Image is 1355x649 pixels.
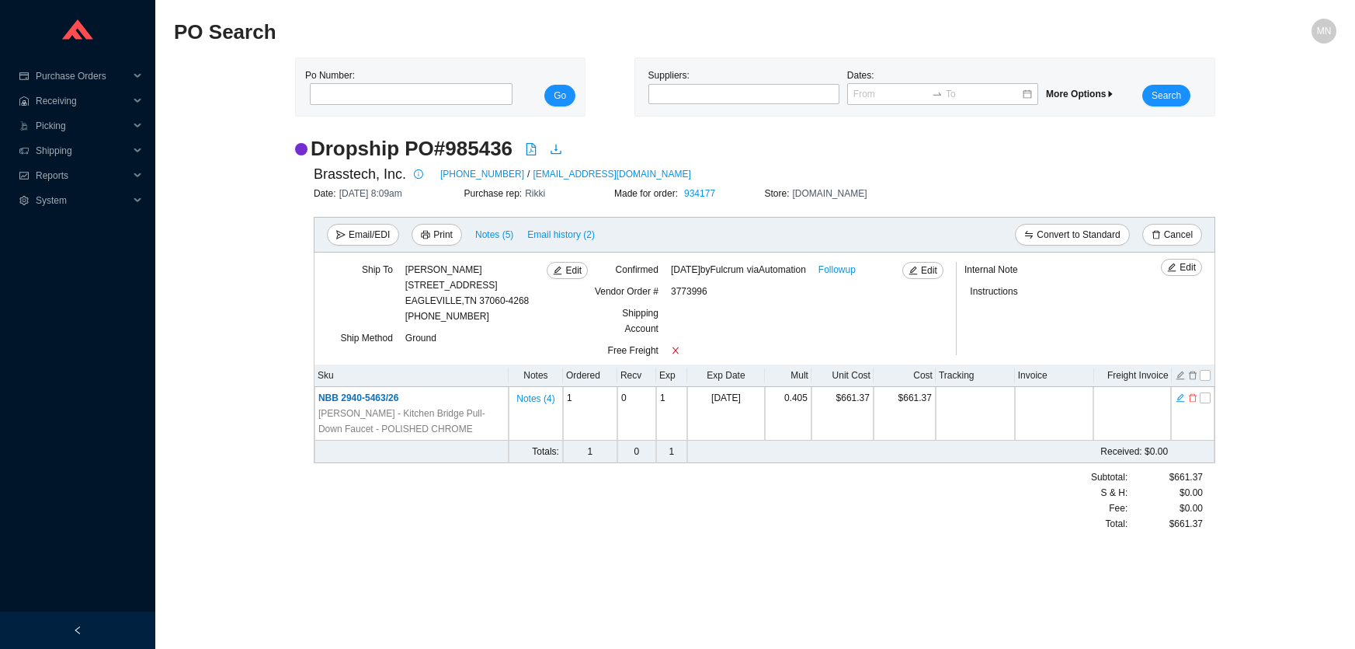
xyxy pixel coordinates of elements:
[550,143,562,159] a: download
[1109,501,1127,516] span: Fee :
[1101,485,1128,501] span: S & H:
[617,441,656,463] td: 0
[311,135,512,162] h2: Dropship PO # 985436
[687,387,765,441] td: [DATE]
[1176,393,1185,403] span: edit
[525,143,537,159] a: file-pdf
[684,188,715,199] a: 934177
[525,188,545,199] span: Rikki
[687,365,765,387] th: Exp Date
[410,169,427,179] span: info-circle
[1164,227,1193,243] span: Cancel
[1187,391,1198,402] button: delete
[554,88,566,103] span: Go
[617,365,656,387] th: Recv
[671,284,919,305] div: 3773996
[946,86,1021,102] input: To
[1175,368,1186,379] button: edit
[671,262,806,277] span: [DATE] by Fulcrum
[36,163,129,188] span: Reports
[932,89,943,99] span: swap-right
[656,387,687,441] td: 1
[527,166,530,182] span: /
[874,365,936,387] th: Cost
[1161,259,1202,276] button: editEdit
[526,224,596,246] button: Email history (2)
[932,89,943,99] span: to
[464,188,525,199] span: Purchase rep:
[1037,227,1120,243] span: Convert to Standard
[1106,516,1128,532] span: Total:
[1127,516,1203,532] div: $661.37
[921,263,937,278] span: Edit
[818,262,856,277] a: Followup
[902,262,943,279] button: editEdit
[553,266,562,277] span: edit
[909,266,918,277] span: edit
[516,391,554,406] span: Notes ( 4 )
[340,333,392,344] span: Ship Method
[1024,230,1034,241] span: swap
[656,441,687,463] td: 1
[644,68,843,106] div: Suppliers:
[811,365,874,387] th: Unit Cost
[1127,485,1203,501] div: $0.00
[936,365,1015,387] th: Tracking
[614,188,681,199] span: Made for order:
[764,188,792,199] span: Store:
[318,393,398,403] span: NBB 2940-5463/26
[1317,19,1332,44] span: MN
[1127,469,1203,485] div: $661.37
[318,368,506,383] div: Sku
[617,387,656,441] td: 0
[440,166,524,182] a: [PHONE_NUMBER]
[1142,224,1202,246] button: deleteCancel
[1094,365,1172,387] th: Freight Invoice
[421,230,430,241] span: printer
[656,365,687,387] th: Exp
[36,138,129,163] span: Shipping
[474,226,514,237] button: Notes (5)
[1015,365,1094,387] th: Invoice
[327,224,399,246] button: sendEmail/EDI
[765,441,1171,463] td: $0.00
[853,86,929,102] input: From
[622,308,658,334] span: Shipping Account
[305,68,508,106] div: Po Number:
[595,286,658,297] span: Vendor Order #
[516,390,555,401] button: Notes (4)
[616,264,658,275] span: Confirmed
[544,85,575,106] button: Go
[563,387,617,441] td: 1
[362,264,393,275] span: Ship To
[36,188,129,213] span: System
[532,446,559,457] span: Totals:
[843,68,1042,106] div: Dates:
[19,171,30,180] span: fund
[314,162,406,186] span: Brasstech, Inc.
[1180,260,1196,275] span: Edit
[1175,391,1186,402] button: edit
[509,365,563,387] th: Notes
[527,227,595,243] span: Email history (2)
[36,89,129,113] span: Receiving
[405,333,436,344] span: Ground
[1100,446,1141,457] span: Received:
[970,286,1017,297] span: Instructions
[964,264,1018,275] span: Internal Note
[550,143,562,155] span: download
[19,72,30,81] span: credit-card
[811,387,874,441] td: $661.37
[765,387,811,441] td: 0.405
[475,227,513,243] span: Notes ( 5 )
[747,264,806,275] span: via Automation
[406,163,428,185] button: info-circle
[671,346,680,355] span: close
[1152,88,1181,103] span: Search
[1167,263,1176,274] span: edit
[318,406,505,437] span: [PERSON_NAME] - Kitchen Bridge Pull-Down Faucet - POLISHED CHROME
[405,262,529,309] div: [PERSON_NAME] [STREET_ADDRESS] EAGLEVILLE , TN 37060-4268
[1091,469,1127,485] span: Subtotal:
[1187,368,1198,379] button: delete
[793,188,867,199] span: [DOMAIN_NAME]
